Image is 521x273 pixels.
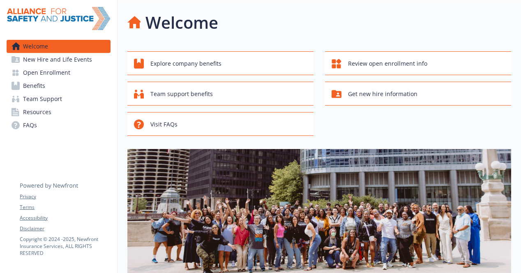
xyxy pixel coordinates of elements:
[127,51,314,75] button: Explore company benefits
[150,86,213,102] span: Team support benefits
[20,236,110,257] p: Copyright © 2024 - 2025 , Newfront Insurance Services, ALL RIGHTS RESERVED
[325,82,511,106] button: Get new hire information
[23,92,62,106] span: Team Support
[20,204,110,211] a: Terms
[150,117,178,132] span: Visit FAQs
[20,225,110,232] a: Disclaimer
[127,112,314,136] button: Visit FAQs
[7,92,111,106] a: Team Support
[150,56,221,71] span: Explore company benefits
[23,66,70,79] span: Open Enrollment
[325,51,511,75] button: Review open enrollment info
[348,86,417,102] span: Get new hire information
[23,106,51,119] span: Resources
[348,56,427,71] span: Review open enrollment info
[145,10,218,35] h1: Welcome
[7,106,111,119] a: Resources
[20,214,110,222] a: Accessibility
[7,119,111,132] a: FAQs
[7,66,111,79] a: Open Enrollment
[7,40,111,53] a: Welcome
[7,79,111,92] a: Benefits
[23,53,92,66] span: New Hire and Life Events
[23,119,37,132] span: FAQs
[23,79,45,92] span: Benefits
[23,40,48,53] span: Welcome
[20,193,110,200] a: Privacy
[127,82,314,106] button: Team support benefits
[7,53,111,66] a: New Hire and Life Events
